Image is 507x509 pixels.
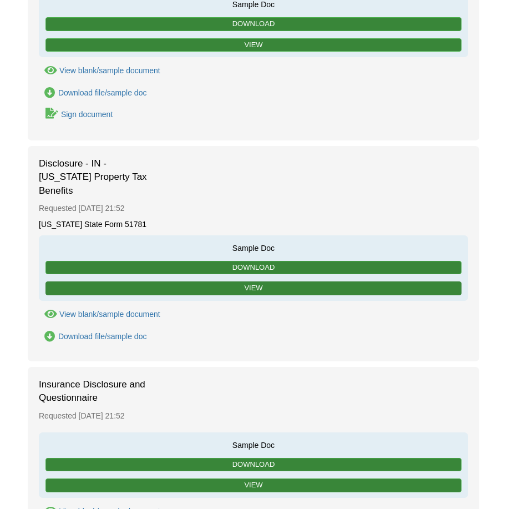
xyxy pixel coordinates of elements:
[39,405,468,427] div: Requested [DATE] 21:52
[45,17,462,31] a: Download
[39,378,150,405] span: Insurance Disclosure and Questionnaire
[45,458,462,472] a: Download
[39,198,468,219] div: Requested [DATE] 21:52
[44,241,463,254] span: Sample Doc
[39,157,150,198] span: Disclosure - IN - [US_STATE] Property Tax Benefits
[58,88,147,97] div: Download file/sample doc
[45,261,462,275] a: Download
[45,281,462,295] a: View
[39,331,146,342] a: Download Disclosure - IN - Indiana Property Tax Benefits
[45,478,462,492] a: View
[61,110,113,119] div: Sign document
[39,107,114,122] a: Waiting for your co-borrower to e-sign
[39,309,160,320] button: View Disclosure - IN - Indiana Property Tax Benefits
[44,438,463,451] span: Sample Doc
[58,332,147,341] div: Download file/sample doc
[59,66,160,75] div: View blank/sample document
[39,219,468,230] div: [US_STATE] State Form 51781
[59,310,160,319] div: View blank/sample document
[39,87,146,99] a: Download Borrower VOI or VOE Authorization
[39,65,160,77] button: View Borrower VOI or VOE Authorization
[45,38,462,52] a: View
